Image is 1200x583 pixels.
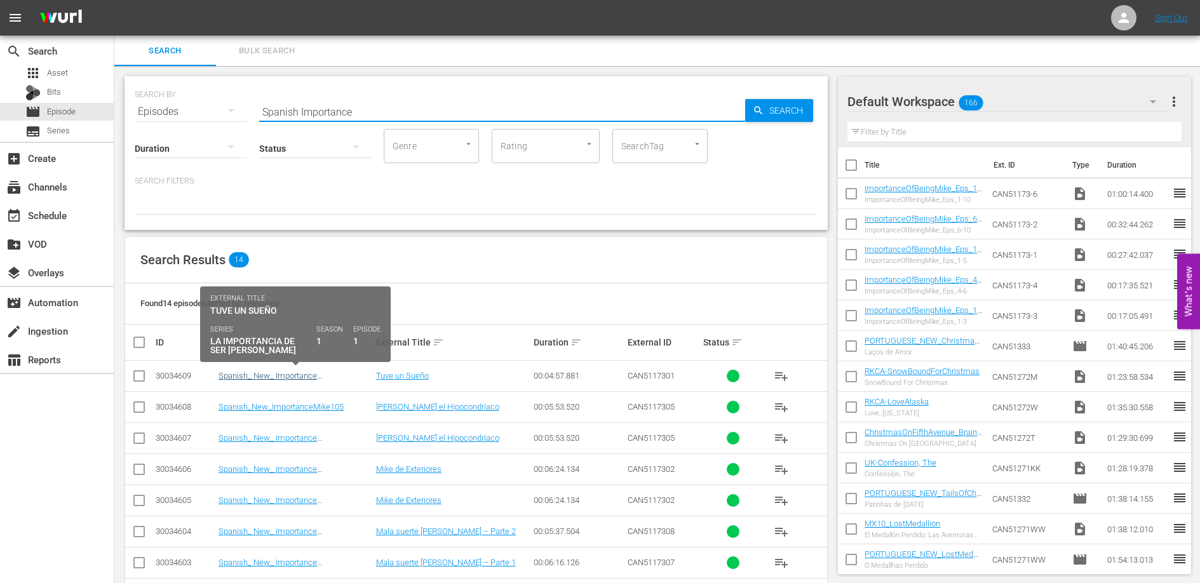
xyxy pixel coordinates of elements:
[376,495,442,505] a: Mike de Exteriores
[376,402,499,412] a: [PERSON_NAME] el Hipocondríaco
[219,402,344,412] a: Spanish_New_ImportanceMike105
[135,94,246,130] div: Episodes
[865,488,981,507] a: PORTUGUESE_NEW_TailsOfChristmas
[987,331,1067,361] td: CAN51333
[47,67,68,79] span: Asset
[6,44,22,59] span: Search
[6,180,22,195] span: Channels
[1172,307,1187,323] span: reorder
[376,526,516,536] a: Mala suerte [PERSON_NAME] – Parte 2
[534,558,624,567] div: 00:06:16.126
[691,138,703,150] button: Open
[1072,552,1088,567] span: Episode
[1172,551,1187,566] span: reorder
[140,252,226,267] span: Search Results
[1072,247,1088,262] span: Video
[376,335,530,350] div: External Title
[1102,422,1172,453] td: 01:29:30.699
[731,337,743,348] span: sort
[47,124,70,137] span: Series
[156,526,215,536] div: 30034604
[865,439,982,448] div: Christmas On [GEOGRAPHIC_DATA]
[986,147,1065,183] th: Ext. ID
[865,305,982,325] a: ImportanceOfBeingMike_Eps_1-3
[865,379,980,387] div: SnowBound For Christmas
[6,208,22,224] span: Schedule
[865,427,982,446] a: ChristmasOnFifthAvenue_BrainPower
[156,337,215,347] div: ID
[1102,331,1172,361] td: 01:40:45.206
[1102,270,1172,300] td: 00:17:35.521
[1172,429,1187,445] span: reorder
[462,138,475,150] button: Open
[1072,338,1088,354] span: Episode
[534,433,624,443] div: 00:05:53.520
[774,524,789,539] span: playlist_add
[774,555,789,570] span: playlist_add
[959,90,983,116] span: 166
[1102,178,1172,209] td: 01:00:14.400
[376,558,516,567] a: Mala suerte [PERSON_NAME] – Parte 1
[766,454,797,485] button: playlist_add
[6,237,22,252] span: VOD
[865,366,980,376] a: RKCA-SnowBoundForChristmas
[1166,94,1182,109] span: more_vert
[583,138,595,150] button: Open
[865,561,982,570] div: O Medallhao Perdido
[1065,147,1100,183] th: Type
[1172,185,1187,201] span: reorder
[1072,430,1088,445] span: Video
[219,335,372,350] div: Internal Title
[6,352,22,368] span: Reports
[25,85,41,100] div: Bits
[774,431,789,446] span: playlist_add
[219,526,322,546] a: Spanish_ New_ Importance [PERSON_NAME] 108
[628,464,675,474] span: CAN5117302
[1102,544,1172,575] td: 01:54:13.013
[376,464,442,474] a: Mike de Exteriores
[1072,186,1088,201] span: Video
[376,371,429,380] a: Tuve un Sueño
[1072,460,1088,476] span: Video
[1072,308,1088,323] span: Video
[219,558,322,577] a: Spanish_ New_ Importance [PERSON_NAME] 107
[865,531,982,539] div: El Medallón Perdido: Las Aventuras de [PERSON_NAME]
[703,335,762,350] div: Status
[219,371,322,390] a: Spanish_ New_ Importance [PERSON_NAME] 101
[865,318,982,326] div: ImportanceOfBeingMike_Eps_1-3
[156,433,215,443] div: 30034607
[628,433,675,443] span: CAN5117305
[1102,209,1172,239] td: 00:32:44.262
[865,500,982,509] div: Patinhas de [DATE]
[224,44,310,58] span: Bulk Search
[534,402,624,412] div: 00:05:53.520
[30,3,91,33] img: ans4CAIJ8jUAAAAAAAAAAAAAAAAAAAAAAAAgQb4GAAAAAAAAAAAAAAAAAAAAAAAAJMjXAAAAAAAAAAAAAAAAAAAAAAAAgAT5G...
[1072,491,1088,506] span: Episode
[219,433,322,452] a: Spanish_ New_ Importance [PERSON_NAME] 105
[766,547,797,578] button: playlist_add
[865,470,936,478] div: Confession, The
[156,464,215,474] div: 30034606
[1102,483,1172,514] td: 01:38:14.155
[1102,514,1172,544] td: 01:38:12.010
[1172,521,1187,536] span: reorder
[766,361,797,391] button: playlist_add
[156,371,215,380] div: 30034609
[987,178,1067,209] td: CAN51173-6
[628,371,675,380] span: CAN5117301
[865,147,986,183] th: Title
[534,464,624,474] div: 00:06:24.134
[1155,13,1188,23] a: Sign Out
[987,483,1067,514] td: CAN51332
[865,458,936,467] a: UK-Confession, The
[47,105,76,118] span: Episode
[987,300,1067,331] td: CAN51173-3
[534,495,624,505] div: 00:06:24.134
[433,337,444,348] span: sort
[628,526,675,536] span: CAN5117308
[25,65,41,81] span: Asset
[865,348,982,356] div: Laços de Amor
[219,464,322,483] a: Spanish_ New_ Importance [PERSON_NAME] 102
[865,257,982,265] div: ImportanceOfBeingMike_Eps_1-5
[1172,216,1187,231] span: reorder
